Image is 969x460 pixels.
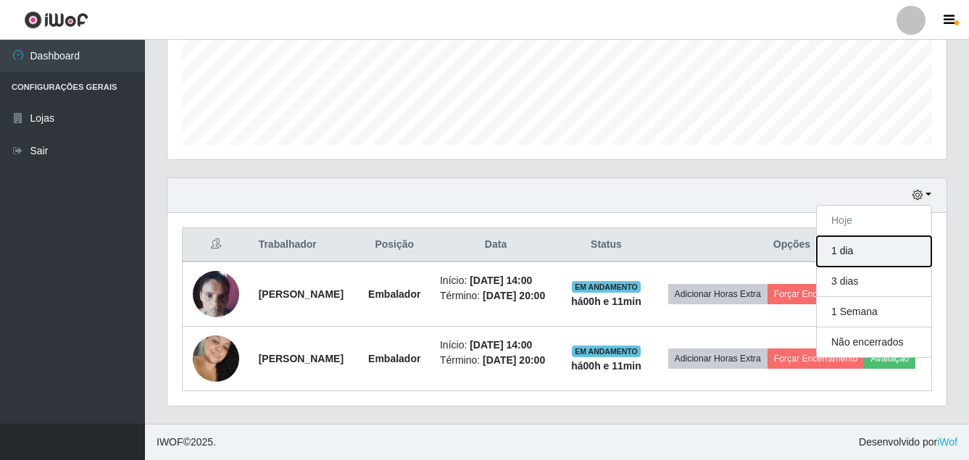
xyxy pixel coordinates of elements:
a: iWof [937,436,957,448]
button: Adicionar Horas Extra [668,348,768,369]
strong: Embalador [368,353,420,364]
th: Opções [652,228,932,262]
time: [DATE] 14:00 [470,275,532,286]
img: 1733770253666.jpeg [193,263,239,325]
button: Forçar Encerramento [768,348,865,369]
th: Data [431,228,560,262]
strong: [PERSON_NAME] [259,288,344,300]
button: 1 Semana [817,297,931,327]
time: [DATE] 20:00 [483,354,545,366]
button: Hoje [817,206,931,236]
span: Desenvolvido por [859,435,957,450]
li: Término: [440,353,552,368]
time: [DATE] 14:00 [470,339,532,351]
li: Início: [440,338,552,353]
button: 3 dias [817,267,931,297]
time: [DATE] 20:00 [483,290,545,301]
button: Não encerrados [817,327,931,357]
li: Início: [440,273,552,288]
button: 1 dia [817,236,931,267]
th: Posição [358,228,431,262]
img: CoreUI Logo [24,11,88,29]
span: EM ANDAMENTO [572,346,641,357]
button: Avaliação [864,348,915,369]
th: Trabalhador [250,228,358,262]
th: Status [560,228,652,262]
strong: há 00 h e 11 min [571,360,641,372]
span: © 2025 . [157,435,216,450]
button: Adicionar Horas Extra [668,284,768,304]
strong: há 00 h e 11 min [571,296,641,307]
span: IWOF [157,436,183,448]
strong: [PERSON_NAME] [259,353,344,364]
span: EM ANDAMENTO [572,281,641,293]
strong: Embalador [368,288,420,300]
li: Término: [440,288,552,304]
img: 1750087788307.jpeg [193,323,239,394]
button: Forçar Encerramento [768,284,865,304]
